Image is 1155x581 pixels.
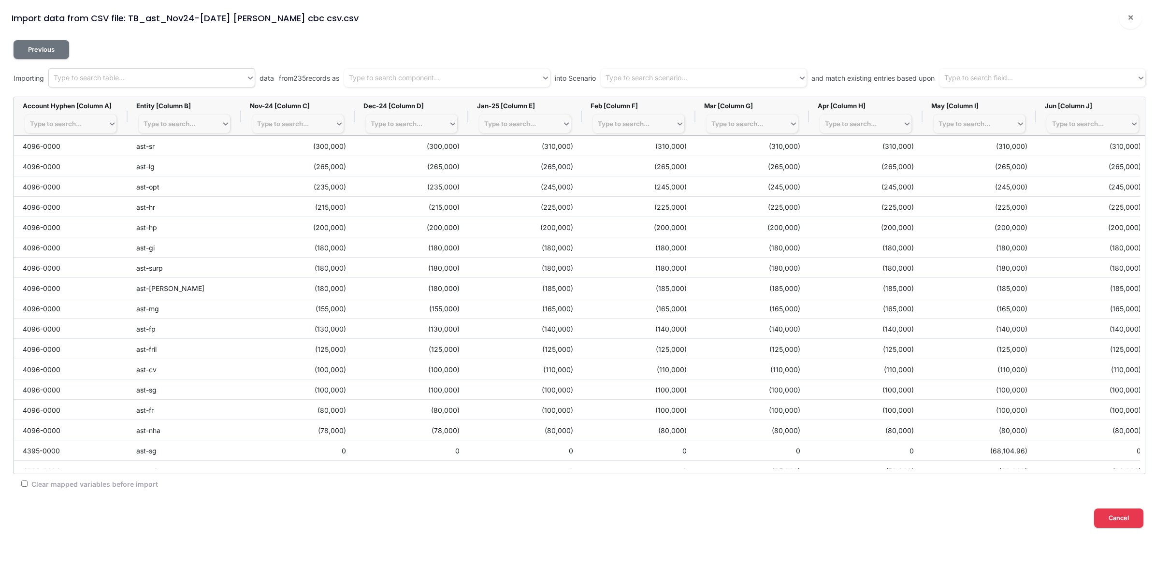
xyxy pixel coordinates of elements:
[355,440,468,460] div: 0
[468,339,582,359] div: (125,000)
[355,197,468,217] div: (215,000)
[250,102,346,110] div: Nov-24 [Column C]
[582,420,695,440] div: (80,000)
[695,176,809,196] div: (245,000)
[468,136,582,156] div: (310,000)
[695,359,809,379] div: (110,000)
[468,400,582,420] div: (100,000)
[1094,508,1143,527] button: Cancel
[241,440,355,460] div: 0
[809,319,923,338] div: (140,000)
[923,359,1036,379] div: (110,000)
[695,420,809,440] div: (80,000)
[582,400,695,420] div: (100,000)
[1036,298,1150,318] div: (165,000)
[128,278,241,298] div: ast-[PERSON_NAME]
[241,359,355,379] div: (100,000)
[260,73,274,83] span: data
[128,197,241,217] div: ast-hr
[468,359,582,379] div: (110,000)
[468,379,582,399] div: (100,000)
[241,420,355,440] div: (78,000)
[128,440,241,460] div: ast-sg
[23,102,119,110] div: Account Hyphen [Column A]
[818,102,914,110] div: Apr [Column H]
[241,237,355,257] div: (180,000)
[128,461,241,480] div: ast-crk
[355,298,468,318] div: (155,000)
[704,102,800,110] div: Mar [Column G]
[695,461,809,480] div: (25,000)
[355,319,468,338] div: (130,000)
[1036,176,1150,196] div: (245,000)
[468,156,582,176] div: (265,000)
[606,73,687,83] div: Type to search scenario...
[128,400,241,420] div: ast-fr
[711,120,763,128] div: Type to search...
[695,400,809,420] div: (100,000)
[809,420,923,440] div: (80,000)
[809,298,923,318] div: (165,000)
[923,237,1036,257] div: (180,000)
[582,278,695,298] div: (185,000)
[809,400,923,420] div: (100,000)
[128,339,241,359] div: ast-fril
[468,237,582,257] div: (180,000)
[931,102,1027,110] div: May [Column I]
[695,319,809,338] div: (140,000)
[809,379,923,399] div: (100,000)
[241,156,355,176] div: (265,000)
[355,176,468,196] div: (235,000)
[349,73,440,83] div: Type to search component...
[30,479,158,489] label: Clear mapped variables before import
[1036,379,1150,399] div: (100,000)
[582,197,695,217] div: (225,000)
[582,136,695,156] div: (310,000)
[582,217,695,237] div: (200,000)
[923,400,1036,420] div: (100,000)
[1036,319,1150,338] div: (140,000)
[14,278,128,298] div: 4096-0000
[355,237,468,257] div: (180,000)
[809,339,923,359] div: (125,000)
[128,420,241,440] div: ast-nha
[923,339,1036,359] div: (125,000)
[355,379,468,399] div: (100,000)
[582,176,695,196] div: (245,000)
[477,102,573,110] div: Jan-25 [Column E]
[1036,197,1150,217] div: (225,000)
[484,120,536,128] div: Type to search...
[809,258,923,277] div: (180,000)
[582,339,695,359] div: (125,000)
[923,136,1036,156] div: (310,000)
[241,298,355,318] div: (155,000)
[1119,6,1142,29] button: Close
[582,258,695,277] div: (180,000)
[1036,217,1150,237] div: (200,000)
[355,217,468,237] div: (200,000)
[923,461,1036,480] div: (60,000)
[468,197,582,217] div: (225,000)
[944,73,1013,83] div: Type to search field...
[923,258,1036,277] div: (180,000)
[144,120,195,128] div: Type to search...
[582,379,695,399] div: (100,000)
[1036,461,1150,480] div: (80,000)
[598,120,650,128] div: Type to search...
[14,258,128,277] div: 4096-0000
[1045,102,1141,110] div: Jun [Column J]
[241,319,355,338] div: (130,000)
[14,298,128,318] div: 4096-0000
[809,197,923,217] div: (225,000)
[923,176,1036,196] div: (245,000)
[355,278,468,298] div: (180,000)
[923,298,1036,318] div: (165,000)
[809,461,923,480] div: (50,000)
[241,278,355,298] div: (180,000)
[128,156,241,176] div: ast-lg
[1036,156,1150,176] div: (265,000)
[241,400,355,420] div: (80,000)
[128,217,241,237] div: ast-hp
[923,217,1036,237] div: (200,000)
[468,217,582,237] div: (200,000)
